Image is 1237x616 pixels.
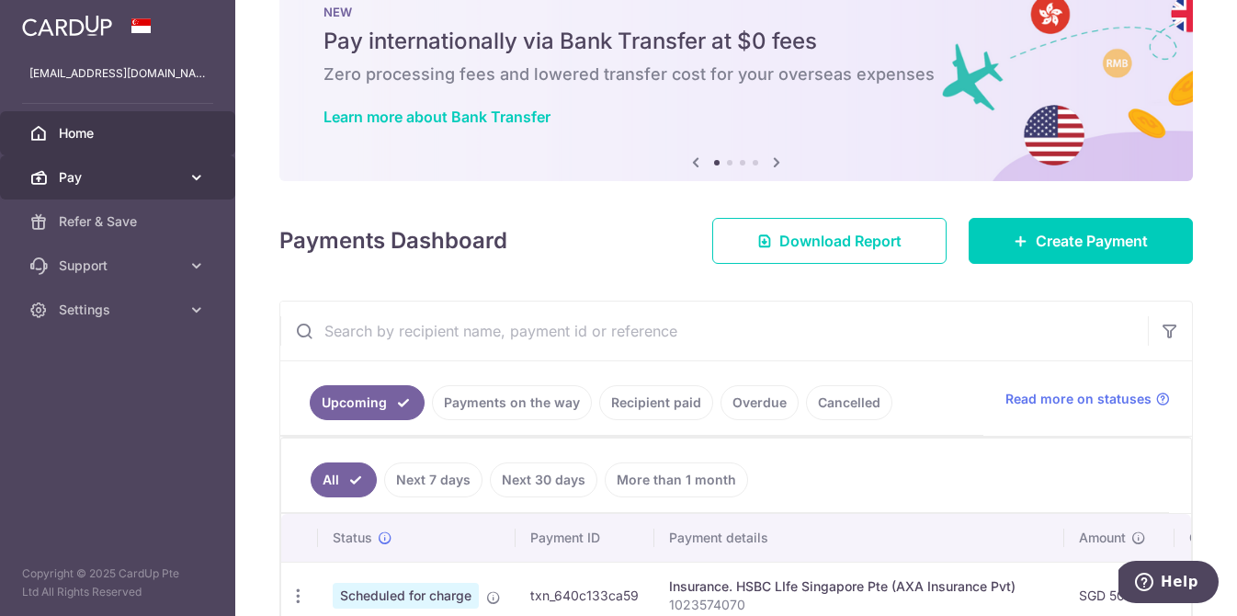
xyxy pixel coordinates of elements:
p: 1023574070 [669,596,1050,614]
p: NEW [323,5,1149,19]
span: Pay [59,168,180,187]
span: Scheduled for charge [333,583,479,609]
a: Recipient paid [599,385,713,420]
span: Status [333,529,372,547]
iframe: Opens a widget where you can find more information [1118,561,1219,607]
a: Upcoming [310,385,425,420]
input: Search by recipient name, payment id or reference [280,302,1148,360]
a: Next 30 days [490,462,597,497]
a: Payments on the way [432,385,592,420]
a: Next 7 days [384,462,482,497]
th: Payment details [654,514,1064,562]
a: Create Payment [969,218,1193,264]
a: Overdue [721,385,799,420]
a: Learn more about Bank Transfer [323,108,550,126]
h4: Payments Dashboard [279,224,507,257]
th: Payment ID [516,514,654,562]
img: CardUp [22,15,112,37]
span: Home [59,124,180,143]
span: Support [59,257,180,275]
span: Amount [1079,529,1126,547]
span: Download Report [779,230,902,252]
a: Download Report [712,218,947,264]
a: Cancelled [806,385,892,420]
div: Insurance. HSBC LIfe Singapore Pte (AXA Insurance Pvt) [669,577,1050,596]
a: All [311,462,377,497]
span: Read more on statuses [1005,390,1152,408]
a: More than 1 month [605,462,748,497]
a: Read more on statuses [1005,390,1170,408]
span: Settings [59,301,180,319]
span: Refer & Save [59,212,180,231]
span: Create Payment [1036,230,1148,252]
h5: Pay internationally via Bank Transfer at $0 fees [323,27,1149,56]
p: [EMAIL_ADDRESS][DOMAIN_NAME] [29,64,206,83]
h6: Zero processing fees and lowered transfer cost for your overseas expenses [323,63,1149,86]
